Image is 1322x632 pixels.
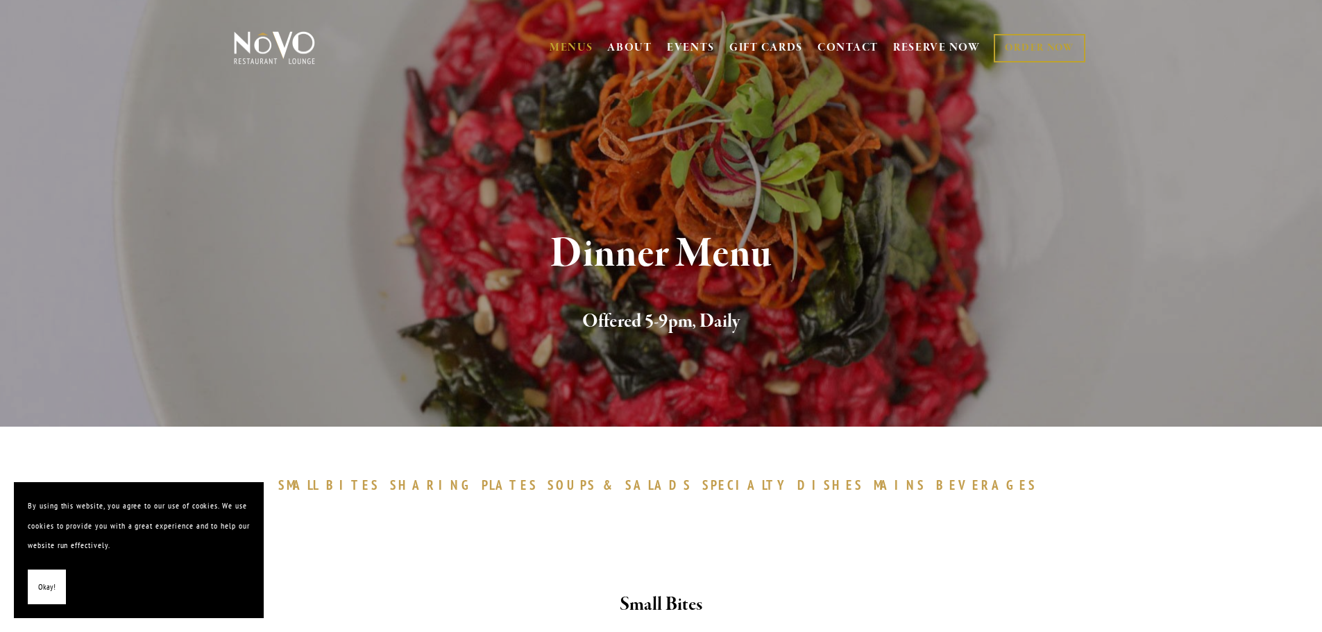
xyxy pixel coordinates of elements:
span: PLATES [482,477,538,493]
a: SHARINGPLATES [390,477,544,493]
span: SPECIALTY [702,477,791,493]
p: By using this website, you agree to our use of cookies. We use cookies to provide you with a grea... [28,496,250,556]
section: Cookie banner [14,482,264,618]
a: CONTACT [817,35,879,61]
a: ABOUT [607,41,652,55]
a: SMALLBITES [278,477,387,493]
h2: Offered 5-9pm, Daily [257,307,1066,336]
button: Okay! [28,570,66,605]
span: SALADS [625,477,692,493]
a: SOUPS&SALADS [548,477,698,493]
a: EVENTS [667,41,715,55]
h1: Dinner Menu [257,232,1066,277]
span: SOUPS [548,477,596,493]
a: SPECIALTYDISHES [702,477,870,493]
span: SHARING [390,477,475,493]
span: BITES [326,477,380,493]
a: ORDER NOW [994,34,1085,62]
span: SMALL [278,477,320,493]
span: MAINS [874,477,926,493]
span: DISHES [797,477,863,493]
strong: Small Bites [620,592,702,617]
span: & [603,477,618,493]
a: MENUS [550,41,593,55]
a: BEVERAGES [936,477,1044,493]
img: Novo Restaurant &amp; Lounge [231,31,318,65]
a: GIFT CARDS [729,35,803,61]
span: Okay! [38,577,56,597]
a: RESERVE NOW [893,35,981,61]
span: BEVERAGES [936,477,1037,493]
a: MAINS [874,477,933,493]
